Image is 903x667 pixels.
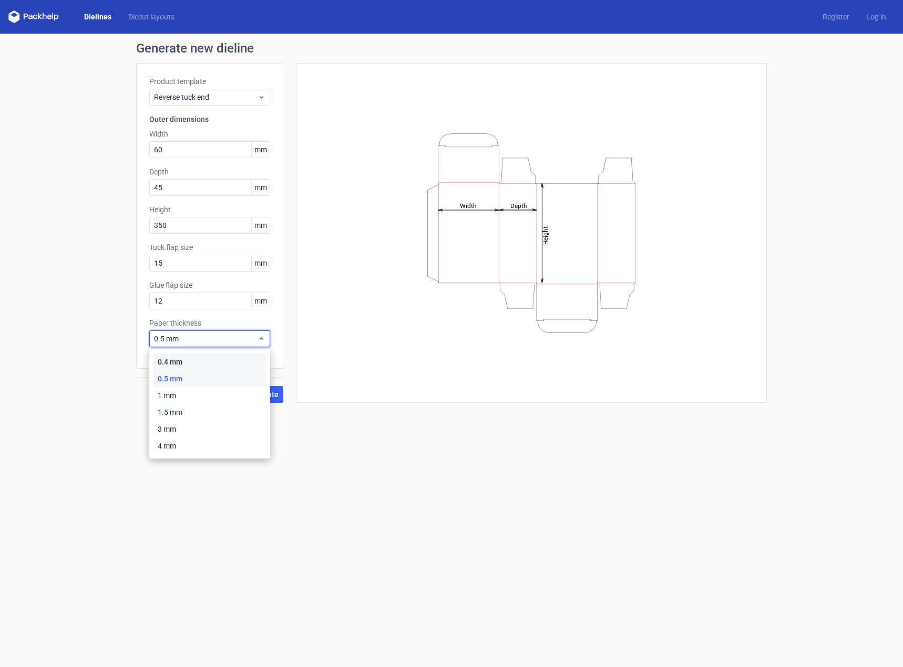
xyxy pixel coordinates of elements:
[153,387,266,404] div: 1 mm
[149,242,270,253] label: Tuck flap size
[153,421,266,437] div: 3 mm
[149,129,270,139] label: Width
[149,114,270,124] h3: Outer dimensions
[251,255,270,271] span: mm
[149,166,270,177] label: Depth
[510,202,527,209] tspan: Depth
[251,217,270,233] span: mm
[153,370,266,387] div: 0.5 mm
[153,353,266,370] div: 0.4 mm
[149,318,270,328] label: Paper thickness
[154,333,258,344] span: 0.5 mm
[149,204,270,215] label: Height
[153,437,266,454] div: 4 mm
[460,202,477,209] tspan: Width
[153,404,266,421] div: 1.5 mm
[251,293,270,309] span: mm
[149,280,270,290] label: Glue flap size
[149,76,270,87] label: Product template
[154,92,258,102] span: Reverse tuck end
[814,12,858,22] a: Register
[120,12,183,22] a: Diecut layouts
[76,12,120,22] a: Dielines
[542,226,549,244] tspan: Height
[251,180,270,195] span: mm
[858,12,895,22] a: Log in
[251,142,270,158] span: mm
[136,42,767,55] h1: Generate new dieline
